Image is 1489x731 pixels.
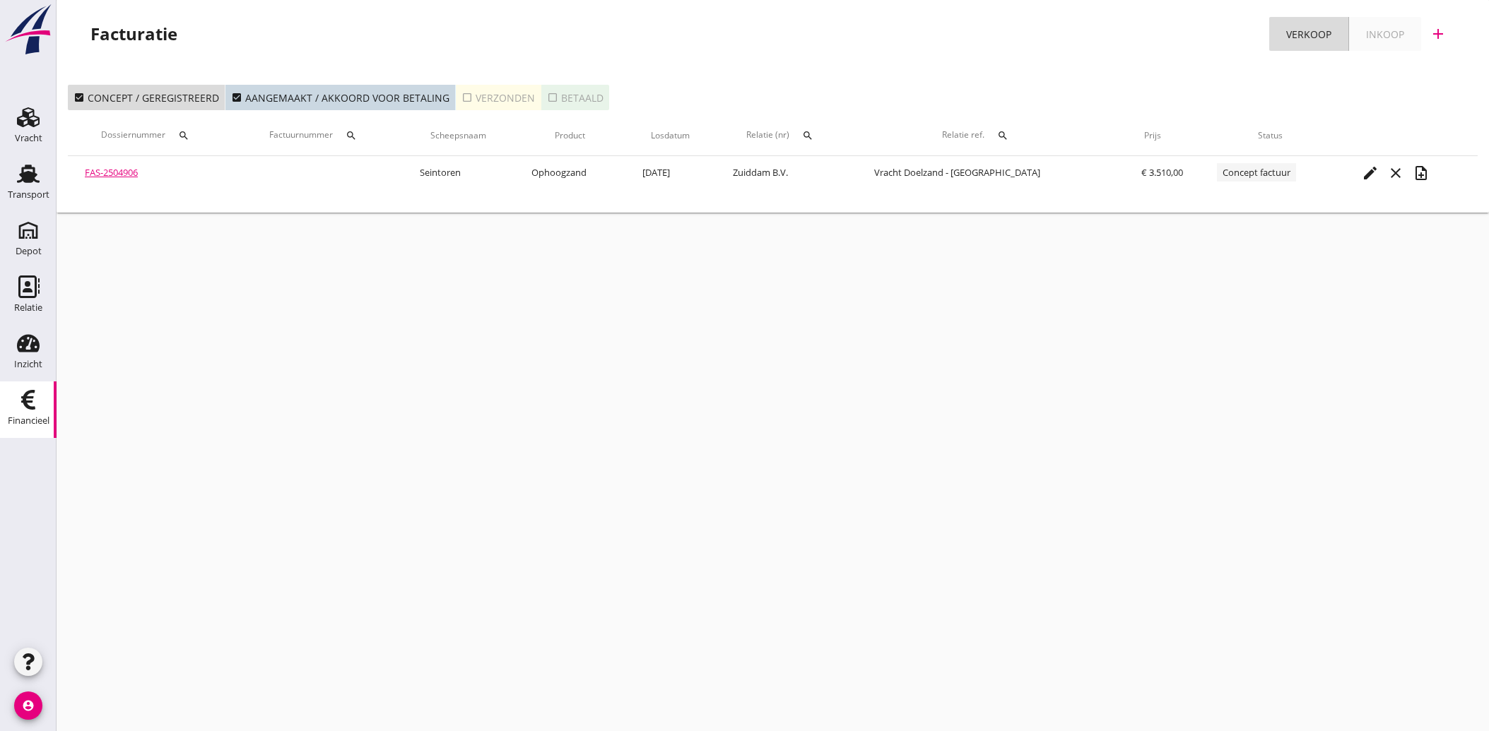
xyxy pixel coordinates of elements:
[14,691,42,720] i: account_circle
[14,303,42,312] div: Relatie
[857,116,1106,155] th: Relatie ref.
[547,90,604,105] div: Betaald
[1366,27,1404,42] div: Inkoop
[16,246,42,256] div: Depot
[1387,165,1404,182] i: close
[15,133,42,143] div: Vracht
[625,116,716,155] th: Losdatum
[625,156,716,190] td: [DATE]
[461,90,535,105] div: Verzonden
[1269,17,1349,51] a: Verkoop
[90,23,177,45] div: Facturatie
[8,190,49,199] div: Transport
[8,416,49,425] div: Financieel
[716,156,857,190] td: Zuiddam B.V.
[1217,163,1296,182] span: Concept factuur
[73,90,219,105] div: Concept / geregistreerd
[3,4,54,56] img: logo-small.a267ee39.svg
[68,116,236,155] th: Dossiernummer
[14,359,42,369] div: Inzicht
[231,92,242,103] i: check_box
[547,92,558,103] i: check_box_outline_blank
[716,116,857,155] th: Relatie (nr)
[541,85,609,110] button: Betaald
[73,92,85,103] i: check_box
[1200,116,1341,155] th: Status
[236,116,403,155] th: Factuurnummer
[1362,165,1379,182] i: edit
[178,130,189,141] i: search
[85,166,138,179] a: FAS-2504906
[514,156,625,190] td: Ophoogzand
[1286,27,1331,42] div: Verkoop
[997,130,1008,141] i: search
[1106,156,1200,190] td: € 3.510,00
[225,85,456,110] button: Aangemaakt / akkoord voor betaling
[1349,17,1421,51] a: Inkoop
[346,130,357,141] i: search
[456,85,541,110] button: Verzonden
[857,156,1106,190] td: Vracht Doelzand - [GEOGRAPHIC_DATA]
[514,116,625,155] th: Product
[1430,25,1447,42] i: add
[461,92,473,103] i: check_box_outline_blank
[68,85,225,110] button: Concept / geregistreerd
[1106,116,1200,155] th: Prijs
[403,116,514,155] th: Scheepsnaam
[403,156,514,190] td: Seintoren
[802,130,813,141] i: search
[231,90,449,105] div: Aangemaakt / akkoord voor betaling
[1413,165,1430,182] i: note_add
